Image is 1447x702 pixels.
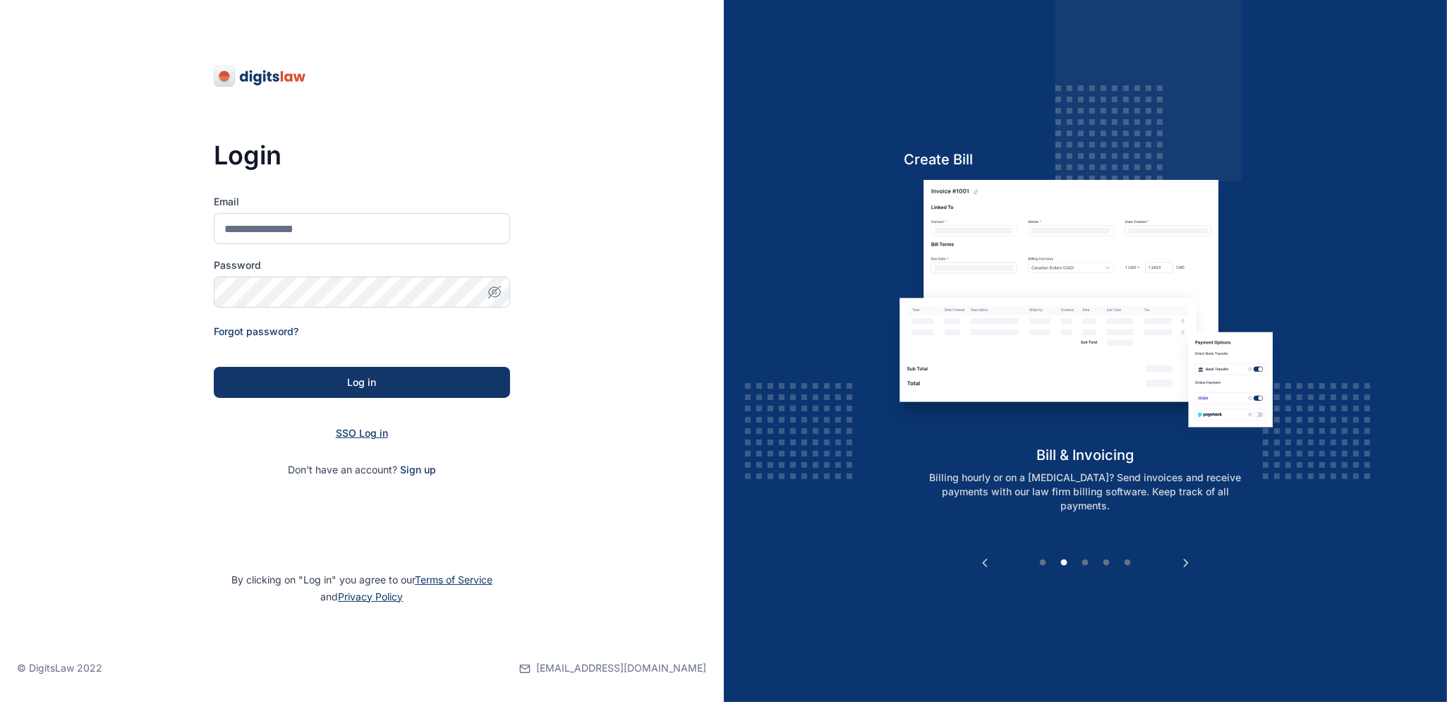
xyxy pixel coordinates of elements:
a: SSO Log in [336,427,388,439]
p: © DigitsLaw 2022 [17,661,102,675]
img: digitslaw-logo [214,65,307,87]
a: [EMAIL_ADDRESS][DOMAIN_NAME] [519,634,707,702]
p: By clicking on "Log in" you agree to our [17,571,707,605]
span: Sign up [400,463,436,477]
button: 5 [1120,556,1134,570]
label: Password [214,258,510,272]
button: 2 [1057,556,1071,570]
a: Privacy Policy [338,591,403,603]
a: Forgot password? [214,325,298,337]
h3: Login [214,141,510,169]
a: Sign up [400,464,436,476]
a: Terms of Service [415,574,492,586]
button: 1 [1036,556,1050,570]
div: Log in [236,375,488,389]
p: Billing hourly or on a [MEDICAL_DATA]? Send invoices and receive payments with our law firm billi... [904,471,1266,513]
p: Don't have an account? [214,463,510,477]
span: [EMAIL_ADDRESS][DOMAIN_NAME] [537,661,707,675]
label: Email [214,195,510,209]
button: Next [1179,556,1193,570]
button: 4 [1099,556,1113,570]
span: and [320,591,403,603]
button: Log in [214,367,510,398]
h5: bill & invoicing [890,445,1281,465]
button: Previous [978,556,992,570]
button: 3 [1078,556,1092,570]
h5: Create Bill [890,150,1281,169]
img: bill-and-invoicin [890,180,1281,444]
